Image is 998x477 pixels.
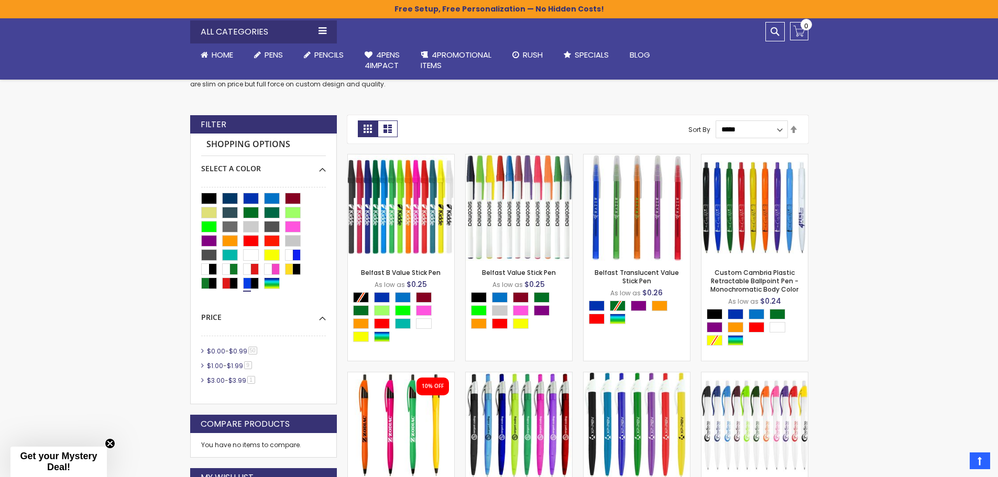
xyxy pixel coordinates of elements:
div: Burgundy [513,292,529,303]
span: 1 [247,376,255,384]
div: Red [589,314,605,324]
a: Preston W Click Pen [701,372,808,381]
iframe: Google Customer Reviews [912,449,998,477]
img: Belfast B Value Stick Pen [348,154,454,261]
div: Get your Mystery Deal!Close teaser [10,447,107,477]
span: $0.99 [229,347,247,356]
a: Belfast Translucent Value Stick Pen [595,268,679,285]
div: Blue Light [749,309,764,319]
div: Select A Color [201,156,326,174]
strong: Grid [358,120,378,137]
button: Close teaser [105,438,115,449]
a: 0 [790,22,808,40]
div: Assorted [374,331,390,342]
div: Pink [416,305,432,316]
div: Assorted [610,314,626,324]
div: Burgundy [416,292,432,303]
div: Black [707,309,722,319]
div: 10% OFF [422,383,444,390]
div: Select A Color [589,301,690,327]
a: Pens [244,43,293,66]
a: Belfast Value Stick Pen [482,268,556,277]
span: As low as [492,280,523,289]
div: All Categories [190,20,337,43]
div: Green [534,292,550,303]
a: Preston Translucent Pen [466,372,572,381]
span: As low as [728,297,759,306]
div: Assorted [728,335,743,346]
div: Purple [534,305,550,316]
div: Blue Light [492,292,508,303]
span: Pens [265,49,283,60]
strong: Filter [201,119,226,130]
span: Get your Mystery Deal! [20,451,97,472]
div: Red [749,322,764,332]
strong: Shopping Options [201,134,326,156]
span: $3.99 [228,376,246,385]
span: 4Pens 4impact [365,49,400,71]
div: Yellow [513,318,529,329]
a: Specials [553,43,619,66]
div: Blue [374,292,390,303]
div: Orange [728,322,743,332]
div: Grey Light [492,305,508,316]
span: $0.25 [524,279,545,290]
div: Purple [631,301,646,311]
span: Blog [630,49,650,60]
div: Green [770,309,785,319]
div: Green [353,305,369,316]
div: Lime Green [471,305,487,316]
img: Belfast Translucent Value Stick Pen [584,154,690,261]
div: White [416,318,432,329]
span: As low as [375,280,405,289]
div: Teal [395,318,411,329]
span: As low as [610,289,641,297]
div: Orange [353,318,369,329]
span: $1.00 [207,361,223,370]
img: Custom Cambria Plastic Retractable Ballpoint Pen - Monochromatic Body Color [701,154,808,261]
div: Purple [707,322,722,332]
span: $0.25 [407,279,427,290]
span: $0.24 [760,296,781,306]
a: $3.00-$3.991 [204,376,259,385]
div: Price [201,305,326,323]
span: Home [212,49,233,60]
div: Select A Color [471,292,572,331]
a: Belfast Value Stick Pen [466,154,572,163]
span: Pencils [314,49,344,60]
a: Rush [502,43,553,66]
div: You have no items to compare. [190,433,337,458]
a: Pencils [293,43,354,66]
a: Custom Cambria Plastic Retractable Ballpoint Pen - Monochromatic Body Color [710,268,798,294]
div: Orange [652,301,667,311]
span: $0.26 [642,287,663,298]
img: Belfast Value Stick Pen [466,154,572,261]
div: Blue Light [395,292,411,303]
div: Blue [728,309,743,319]
a: Neon Slimster Pen [348,372,454,381]
span: 4PROMOTIONAL ITEMS [421,49,491,71]
a: Custom Cambria Plastic Retractable Ballpoint Pen - Monochromatic Body Color [701,154,808,163]
div: Pink [513,305,529,316]
span: 9 [244,361,252,369]
a: Home [190,43,244,66]
a: Preston B Click Pen [584,372,690,381]
a: $0.00-$0.9950 [204,347,261,356]
div: Red [374,318,390,329]
label: Sort By [688,125,710,134]
span: $0.00 [207,347,225,356]
a: 4PROMOTIONALITEMS [410,43,502,77]
div: White [770,322,785,332]
a: Belfast B Value Stick Pen [348,154,454,163]
a: Blog [619,43,661,66]
div: Black [471,292,487,303]
span: $1.99 [227,361,243,370]
a: 4Pens4impact [354,43,410,77]
span: 50 [248,347,257,354]
div: Select A Color [707,309,808,348]
span: $3.00 [207,376,225,385]
span: 0 [804,21,808,31]
div: Blue [589,301,605,311]
div: Red [492,318,508,329]
a: Belfast B Value Stick Pen [361,268,441,277]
